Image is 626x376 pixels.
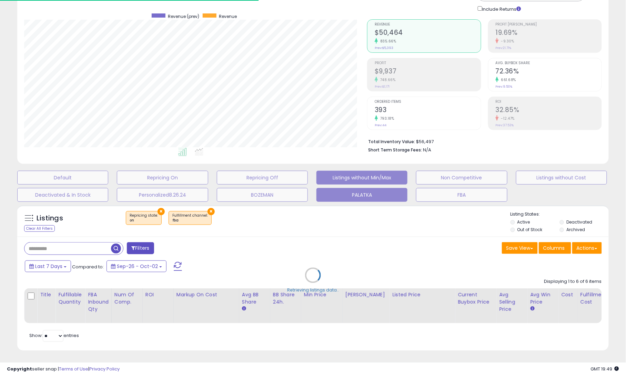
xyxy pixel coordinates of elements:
[17,171,108,185] button: Default
[89,366,120,372] a: Privacy Policy
[496,67,602,77] h2: 72.36%
[496,61,602,65] span: Avg. Buybox Share
[375,123,386,127] small: Prev: 44
[59,366,88,372] a: Terms of Use
[219,13,237,19] span: Revenue
[7,366,32,372] strong: Copyright
[516,171,607,185] button: Listings without Cost
[416,188,507,202] button: FBA
[217,188,308,202] button: BOZEMAN
[496,46,512,50] small: Prev: 21.71%
[17,188,108,202] button: Deactivated & In Stock
[375,61,481,65] span: Profit
[378,39,396,44] small: 835.66%
[423,147,431,153] span: N/A
[117,171,208,185] button: Repricing On
[378,116,394,121] small: 793.18%
[499,77,516,82] small: 661.68%
[168,13,199,19] span: Revenue (prev)
[499,116,515,121] small: -12.47%
[217,171,308,185] button: Repricing Off
[316,171,407,185] button: Listings without Min/Max
[496,123,514,127] small: Prev: 37.53%
[375,29,481,38] h2: $50,464
[496,106,602,115] h2: 32.85%
[7,366,120,373] div: seller snap | |
[375,106,481,115] h2: 393
[416,171,507,185] button: Non Competitive
[368,137,597,145] li: $56,497
[499,39,514,44] small: -9.30%
[496,85,513,89] small: Prev: 9.50%
[496,29,602,38] h2: 19.69%
[287,287,339,294] div: Retrieving listings data..
[375,23,481,27] span: Revenue
[117,188,208,202] button: Personalized8.26.24
[316,188,407,202] button: PALATKA
[375,100,481,104] span: Ordered Items
[378,77,396,82] small: 748.66%
[375,85,390,89] small: Prev: $1,171
[375,46,393,50] small: Prev: $5,393
[368,139,415,145] b: Total Inventory Value:
[375,67,481,77] h2: $9,937
[473,5,529,12] div: Include Returns
[496,23,602,27] span: Profit [PERSON_NAME]
[368,147,422,153] b: Short Term Storage Fees:
[591,366,619,372] span: 2025-10-10 19:49 GMT
[496,100,602,104] span: ROI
